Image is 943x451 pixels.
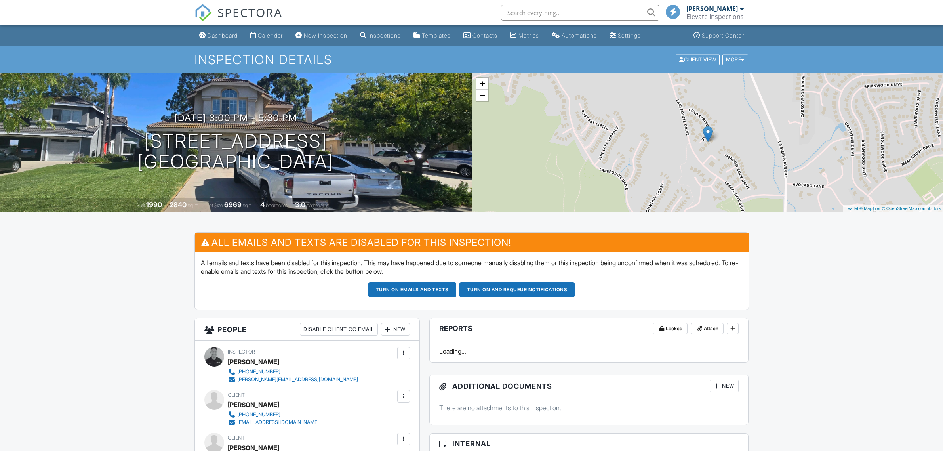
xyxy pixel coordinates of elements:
div: [EMAIL_ADDRESS][DOMAIN_NAME] [237,419,319,426]
div: New Inspection [304,32,347,39]
a: Zoom out [476,90,488,101]
span: Built [136,203,145,208]
div: Disable Client CC Email [300,323,378,336]
div: [PERSON_NAME] [228,356,279,368]
div: Calendar [258,32,283,39]
div: [PHONE_NUMBER] [237,411,280,418]
span: sq.ft. [243,203,253,208]
div: Dashboard [208,32,238,39]
span: Client [228,435,245,441]
div: 4 [260,201,265,209]
div: [PERSON_NAME][EMAIL_ADDRESS][DOMAIN_NAME] [237,376,358,383]
div: Metrics [518,32,539,39]
span: bathrooms [307,203,329,208]
button: Turn on emails and texts [368,282,456,297]
a: © MapTiler [859,206,881,211]
div: Support Center [702,32,744,39]
a: Automations (Basic) [549,29,600,43]
a: Calendar [247,29,286,43]
span: bedrooms [266,203,288,208]
span: Client [228,392,245,398]
div: Templates [422,32,451,39]
div: 2840 [170,201,187,209]
h3: People [195,318,419,341]
div: [PERSON_NAME] [228,399,279,411]
div: [PERSON_NAME] [686,5,738,13]
div: Contacts [472,32,497,39]
span: SPECTORA [217,4,282,21]
span: Inspector [228,349,255,355]
h1: Inspection Details [194,53,749,67]
div: Elevate Inspections [686,13,744,21]
div: 1990 [146,201,162,209]
div: More [722,54,748,65]
div: Client View [676,54,720,65]
a: Dashboard [196,29,241,43]
div: | [843,205,943,212]
a: [PHONE_NUMBER] [228,368,358,376]
a: New Inspection [292,29,351,43]
a: Metrics [507,29,542,43]
a: Support Center [690,29,747,43]
div: [PHONE_NUMBER] [237,369,280,375]
h3: All emails and texts are disabled for this inspection! [195,233,749,252]
span: sq. ft. [188,203,199,208]
span: Lot Size [206,203,223,208]
a: Settings [606,29,644,43]
button: Turn on and Requeue Notifications [459,282,575,297]
div: 6969 [224,201,242,209]
a: Client View [675,56,722,62]
a: [EMAIL_ADDRESS][DOMAIN_NAME] [228,419,319,426]
h3: Additional Documents [430,375,749,397]
a: Templates [410,29,454,43]
div: 3.0 [295,201,305,209]
a: [PERSON_NAME][EMAIL_ADDRESS][DOMAIN_NAME] [228,376,358,384]
div: Inspections [368,32,401,39]
div: Settings [618,32,641,39]
a: Inspections [357,29,404,43]
img: The Best Home Inspection Software - Spectora [194,4,212,21]
p: There are no attachments to this inspection. [439,403,739,412]
a: © OpenStreetMap contributors [882,206,941,211]
a: Zoom in [476,78,488,90]
a: Contacts [460,29,501,43]
input: Search everything... [501,5,659,21]
div: New [381,323,410,336]
div: New [710,380,739,392]
a: [PHONE_NUMBER] [228,411,319,419]
a: Leaflet [845,206,858,211]
h3: [DATE] 3:00 pm - 5:30 pm [174,113,297,123]
div: Automations [562,32,597,39]
h1: [STREET_ADDRESS] [GEOGRAPHIC_DATA] [137,131,334,173]
a: SPECTORA [194,11,282,27]
p: All emails and texts have been disabled for this inspection. This may have happened due to someon... [201,258,743,276]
